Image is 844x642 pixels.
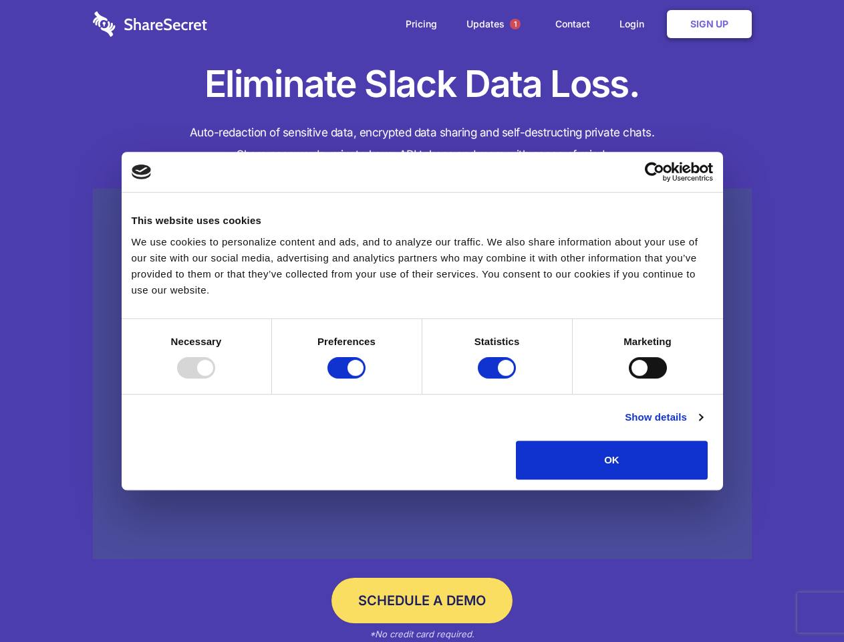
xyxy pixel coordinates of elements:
span: 1 [510,19,521,29]
em: *No credit card required. [370,629,474,639]
a: Usercentrics Cookiebot - opens in a new window [596,162,713,182]
strong: Marketing [623,336,672,347]
strong: Statistics [474,336,520,347]
strong: Necessary [171,336,222,347]
a: Pricing [392,3,450,45]
button: OK [516,441,708,479]
div: This website uses cookies [132,213,713,229]
a: Sign Up [667,10,752,38]
img: logo-wordmark-white-trans-d4663122ce5f474addd5e946df7df03e33cb6a1c49d2221995e7729f52c070b2.svg [93,11,207,37]
a: Contact [542,3,603,45]
a: Show details [625,409,702,425]
a: Login [606,3,664,45]
a: Wistia video thumbnail [93,189,752,560]
a: Schedule a Demo [331,578,513,623]
strong: Preferences [317,336,376,347]
img: logo [132,165,152,179]
h4: Auto-redaction of sensitive data, encrypted data sharing and self-destructing private chats. Shar... [93,122,752,166]
div: We use cookies to personalize content and ads, and to analyze our traffic. We also share informat... [132,234,713,298]
h1: Eliminate Slack Data Loss. [93,60,752,108]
